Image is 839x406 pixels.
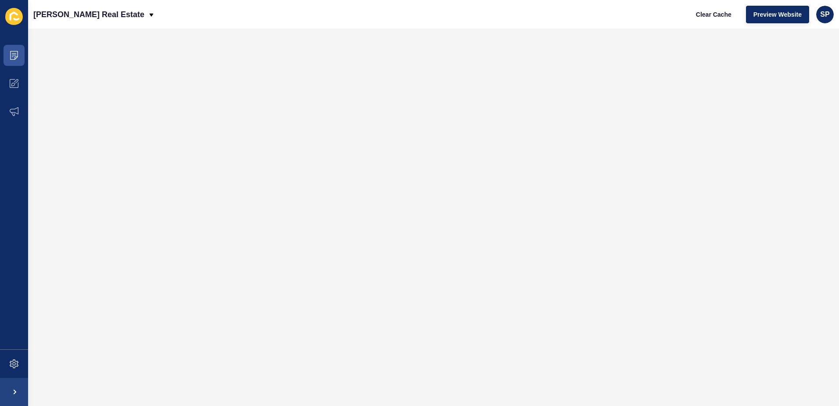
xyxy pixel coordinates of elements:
span: Clear Cache [696,10,731,19]
span: Preview Website [753,10,802,19]
p: [PERSON_NAME] Real Estate [33,4,144,25]
button: Preview Website [746,6,809,23]
span: SP [820,10,829,19]
button: Clear Cache [688,6,739,23]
